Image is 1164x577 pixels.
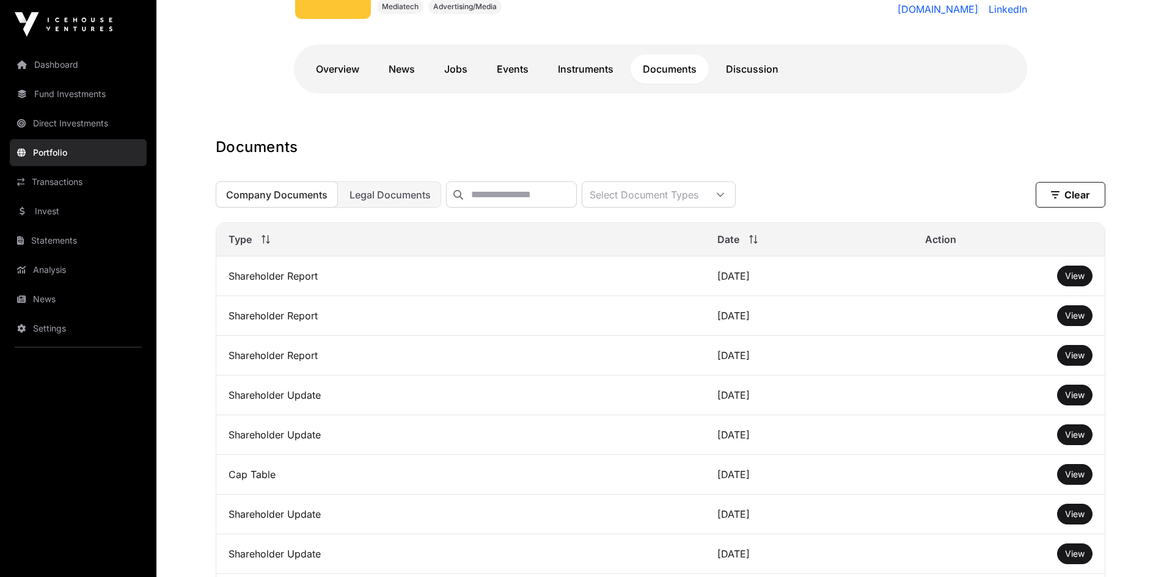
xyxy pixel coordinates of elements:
[226,189,328,201] span: Company Documents
[10,315,147,342] a: Settings
[10,256,147,283] a: Analysis
[216,495,706,534] td: Shareholder Update
[216,376,706,415] td: Shareholder Update
[376,54,427,84] a: News
[433,2,497,12] span: Advertising/Media
[304,54,1017,84] nav: Tabs
[339,181,441,208] button: Legal Documents
[1057,464,1093,485] button: View
[705,495,912,534] td: [DATE]
[216,336,706,376] td: Shareholder Report
[1065,509,1085,519] span: View
[216,455,706,495] td: Cap Table
[1065,468,1085,481] a: View
[350,189,431,201] span: Legal Documents
[1065,389,1085,401] a: View
[1057,424,1093,445] button: View
[1057,543,1093,564] button: View
[10,81,147,107] a: Fund Investments
[1065,429,1085,440] span: View
[1036,182,1105,208] button: Clear
[1057,345,1093,366] button: View
[1065,270,1085,281] span: View
[1065,390,1085,400] span: View
[1103,518,1164,577] iframe: Chat Widget
[1065,469,1085,479] span: View
[10,110,147,137] a: Direct Investments
[717,232,739,247] span: Date
[705,256,912,296] td: [DATE]
[1065,349,1085,361] a: View
[382,2,419,12] span: Mediatech
[1057,266,1093,286] button: View
[705,296,912,336] td: [DATE]
[925,232,956,247] span: Action
[10,51,147,78] a: Dashboard
[432,54,480,84] a: Jobs
[1065,548,1085,560] a: View
[705,336,912,376] td: [DATE]
[582,182,706,207] div: Select Document Types
[216,296,706,336] td: Shareholder Report
[705,415,912,455] td: [DATE]
[1065,350,1085,360] span: View
[1065,310,1085,322] a: View
[10,198,147,225] a: Invest
[1057,504,1093,524] button: View
[304,54,372,84] a: Overview
[1065,270,1085,282] a: View
[546,54,626,84] a: Instruments
[984,2,1027,16] a: LinkedIn
[705,455,912,495] td: [DATE]
[10,286,147,313] a: News
[1057,385,1093,405] button: View
[10,169,147,195] a: Transactions
[1065,508,1085,520] a: View
[10,139,147,166] a: Portfolio
[1065,310,1085,321] span: View
[631,54,709,84] a: Documents
[1065,429,1085,441] a: View
[216,415,706,455] td: Shareholder Update
[10,227,147,254] a: Statements
[705,376,912,415] td: [DATE]
[1057,305,1093,326] button: View
[15,12,112,37] img: Icehouse Ventures Logo
[229,232,252,247] span: Type
[898,2,979,16] a: [DOMAIN_NAME]
[1065,548,1085,559] span: View
[705,534,912,574] td: [DATE]
[216,137,1105,157] h1: Documents
[216,256,706,296] td: Shareholder Report
[216,181,338,208] button: Company Documents
[485,54,541,84] a: Events
[216,534,706,574] td: Shareholder Update
[714,54,791,84] a: Discussion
